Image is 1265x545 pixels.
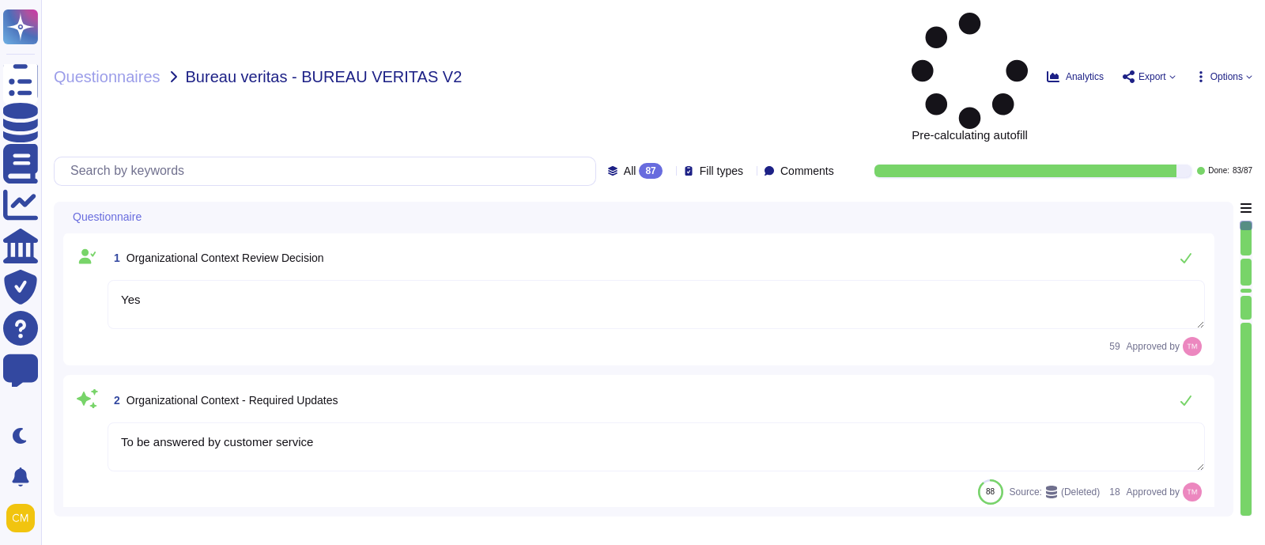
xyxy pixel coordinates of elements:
[6,504,35,532] img: user
[73,211,142,222] span: Questionnaire
[1106,487,1120,497] span: 18
[1066,72,1104,81] span: Analytics
[186,69,463,85] span: Bureau veritas - BUREAU VERITAS V2
[108,422,1205,471] textarea: To be answered by customer service
[1010,486,1101,498] span: Source:
[780,165,834,176] span: Comments
[624,165,636,176] span: All
[1138,72,1166,81] span: Export
[1127,487,1180,497] span: Approved by
[912,13,1028,141] span: Pre-calculating autofill
[1233,167,1252,175] span: 83 / 87
[986,487,995,496] span: 88
[1183,483,1202,501] img: user
[1183,337,1202,356] img: user
[1061,487,1100,497] span: (Deleted)
[108,395,120,406] span: 2
[62,157,595,185] input: Search by keywords
[1127,342,1180,351] span: Approved by
[108,252,120,263] span: 1
[639,163,662,179] div: 87
[1047,70,1104,83] button: Analytics
[700,165,743,176] span: Fill types
[108,280,1205,329] textarea: Yes
[126,252,324,264] span: Organizational Context Review Decision
[54,69,160,85] span: Questionnaires
[126,394,338,407] span: Organizational Context - Required Updates
[1210,72,1243,81] span: Options
[1208,167,1229,175] span: Done:
[1106,342,1120,351] span: 59
[3,501,46,536] button: user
